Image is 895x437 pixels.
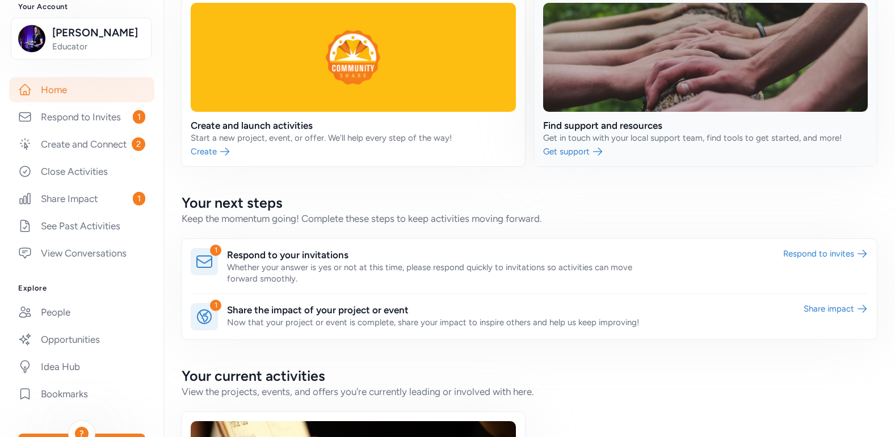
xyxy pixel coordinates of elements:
[9,327,154,352] a: Opportunities
[182,212,877,225] div: Keep the momentum going! Complete these steps to keep activities moving forward.
[52,41,144,52] span: Educator
[9,186,154,211] a: Share Impact1
[9,77,154,102] a: Home
[52,25,144,41] span: [PERSON_NAME]
[182,194,877,212] h2: Your next steps
[133,192,145,205] span: 1
[133,110,145,124] span: 1
[210,245,221,256] div: 1
[9,300,154,325] a: People
[18,2,145,11] h3: Your Account
[9,132,154,157] a: Create and Connect2
[11,18,152,60] button: [PERSON_NAME]Educator
[9,241,154,266] a: View Conversations
[132,137,145,151] span: 2
[210,300,221,311] div: 1
[18,284,145,293] h3: Explore
[9,159,154,184] a: Close Activities
[9,354,154,379] a: Idea Hub
[182,367,877,385] h2: Your current activities
[9,213,154,238] a: See Past Activities
[182,385,877,398] div: View the projects, events, and offers you're currently leading or involved with here.
[9,104,154,129] a: Respond to Invites1
[9,381,154,406] a: Bookmarks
